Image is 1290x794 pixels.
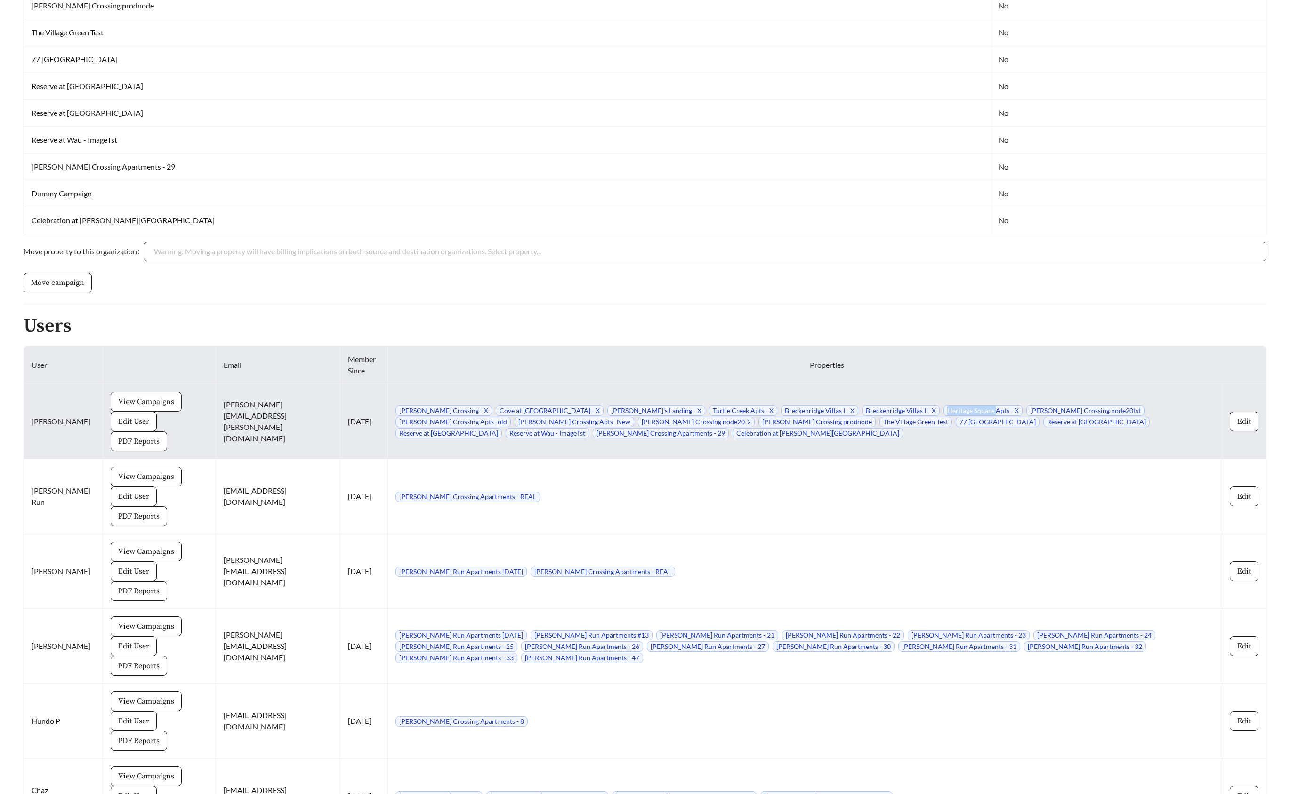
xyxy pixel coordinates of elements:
[118,436,160,447] span: PDF Reports
[395,417,511,427] span: [PERSON_NAME] Crossing Apts -old
[24,609,103,684] td: [PERSON_NAME]
[118,510,160,522] span: PDF Reports
[118,566,149,577] span: Edit User
[340,684,388,759] td: [DATE]
[340,459,388,534] td: [DATE]
[782,630,904,640] span: [PERSON_NAME] Run Apartments - 22
[607,405,705,416] span: [PERSON_NAME]'s Landing - X
[531,630,653,640] span: [PERSON_NAME] Run Apartments #13
[1230,711,1258,731] button: Edit
[111,397,182,405] a: View Campaigns
[111,431,167,451] button: PDF Reports
[111,467,182,486] button: View Campaigns
[506,428,589,438] span: Reserve at Wau - ImageTst
[111,641,157,650] a: Edit User
[991,100,1266,127] td: No
[1237,566,1251,577] span: Edit
[515,417,634,427] span: [PERSON_NAME] Crossing Apts -New
[1033,630,1155,640] span: [PERSON_NAME] Run Apartments - 24
[24,154,991,180] td: [PERSON_NAME] Crossing Apartments - 29
[118,770,174,782] span: View Campaigns
[388,346,1266,384] th: Properties
[1237,491,1251,502] span: Edit
[898,641,1020,652] span: [PERSON_NAME] Run Apartments - 31
[216,384,340,459] td: [PERSON_NAME][EMAIL_ADDRESS][PERSON_NAME][DOMAIN_NAME]
[111,616,182,636] button: View Campaigns
[1024,641,1146,652] span: [PERSON_NAME] Run Apartments - 32
[340,346,388,384] th: Member Since
[111,716,157,725] a: Edit User
[24,684,103,759] td: Hundo P
[24,316,1266,336] h2: Users
[758,417,876,427] span: [PERSON_NAME] Crossing prodnode
[118,735,160,746] span: PDF Reports
[1237,715,1251,727] span: Edit
[24,273,92,292] button: Move campaign
[118,491,149,502] span: Edit User
[943,405,1023,416] span: Heritage Square Apts - X
[216,534,340,609] td: [PERSON_NAME][EMAIL_ADDRESS][DOMAIN_NAME]
[521,653,643,663] span: [PERSON_NAME] Run Apartments - 47
[111,412,157,431] button: Edit User
[1230,412,1258,431] button: Edit
[111,486,157,506] button: Edit User
[118,416,149,427] span: Edit User
[216,609,340,684] td: [PERSON_NAME][EMAIL_ADDRESS][DOMAIN_NAME]
[216,459,340,534] td: [EMAIL_ADDRESS][DOMAIN_NAME]
[24,100,991,127] td: Reserve at [GEOGRAPHIC_DATA]
[1230,636,1258,656] button: Edit
[111,491,157,500] a: Edit User
[647,641,769,652] span: [PERSON_NAME] Run Apartments - 27
[781,405,858,416] span: Breckenridge Villas I - X
[24,127,991,154] td: Reserve at Wau - ImageTst
[1043,417,1150,427] span: Reserve at [GEOGRAPHIC_DATA]
[111,656,167,676] button: PDF Reports
[24,242,144,261] label: Move property to this organization
[1237,416,1251,427] span: Edit
[531,567,675,577] span: [PERSON_NAME] Crossing Apartments - REAL
[24,46,991,73] td: 77 [GEOGRAPHIC_DATA]
[111,731,167,751] button: PDF Reports
[111,416,157,425] a: Edit User
[111,546,182,555] a: View Campaigns
[118,471,174,482] span: View Campaigns
[111,696,182,705] a: View Campaigns
[24,207,991,234] td: Celebration at [PERSON_NAME][GEOGRAPHIC_DATA]
[111,711,157,731] button: Edit User
[154,242,1256,261] input: Move property to this organization
[111,506,167,526] button: PDF Reports
[111,561,157,581] button: Edit User
[656,630,778,640] span: [PERSON_NAME] Run Apartments - 21
[118,396,174,407] span: View Campaigns
[908,630,1030,640] span: [PERSON_NAME] Run Apartments - 23
[118,621,174,632] span: View Campaigns
[395,716,528,727] span: [PERSON_NAME] Crossing Apartments - 8
[340,534,388,609] td: [DATE]
[395,641,517,652] span: [PERSON_NAME] Run Apartments - 25
[24,73,991,100] td: Reserve at [GEOGRAPHIC_DATA]
[991,19,1266,46] td: No
[24,180,991,207] td: Dummy Campaign
[991,127,1266,154] td: No
[24,459,103,534] td: [PERSON_NAME] Run
[111,621,182,630] a: View Campaigns
[991,154,1266,180] td: No
[118,585,160,597] span: PDF Reports
[118,696,174,707] span: View Campaigns
[521,641,643,652] span: [PERSON_NAME] Run Apartments - 26
[1230,561,1258,581] button: Edit
[496,405,604,416] span: Cove at [GEOGRAPHIC_DATA] - X
[991,207,1266,234] td: No
[111,691,182,711] button: View Campaigns
[111,566,157,575] a: Edit User
[216,684,340,759] td: [EMAIL_ADDRESS][DOMAIN_NAME]
[340,609,388,684] td: [DATE]
[991,73,1266,100] td: No
[111,766,182,786] button: View Campaigns
[111,542,182,561] button: View Campaigns
[216,346,340,384] th: Email
[395,428,502,438] span: Reserve at [GEOGRAPHIC_DATA]
[111,636,157,656] button: Edit User
[879,417,952,427] span: The Village Green Test
[111,392,182,412] button: View Campaigns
